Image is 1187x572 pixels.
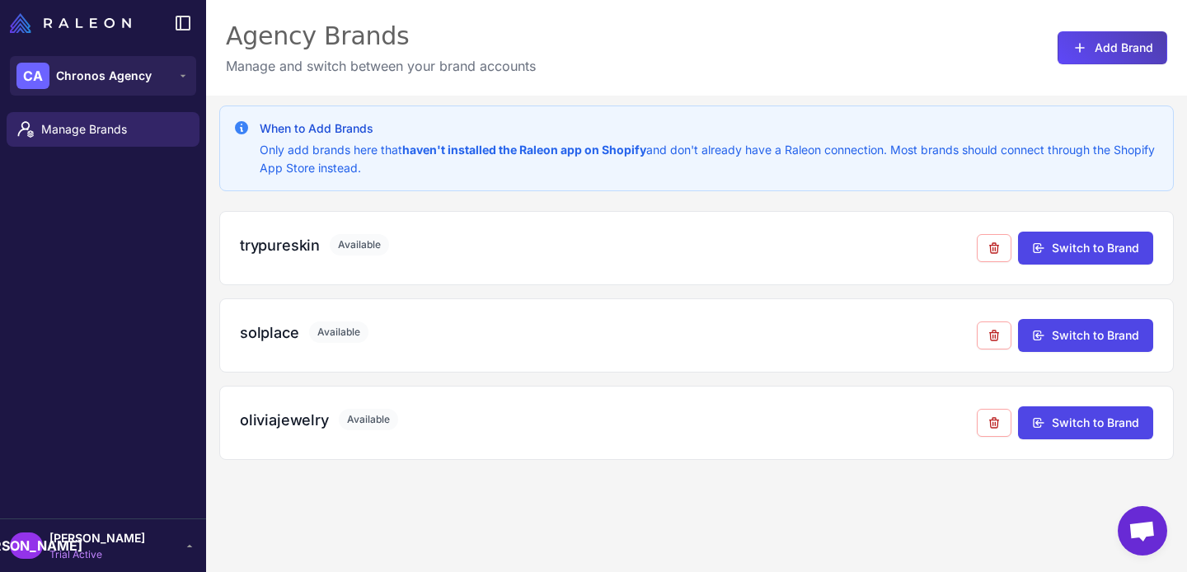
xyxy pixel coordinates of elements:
h3: oliviajewelry [240,409,329,431]
h3: When to Add Brands [260,120,1160,138]
span: Available [330,234,389,256]
a: Raleon Logo [10,13,138,33]
span: Available [309,321,368,343]
span: Available [339,409,398,430]
h3: trypureskin [240,234,320,256]
button: Remove from agency [977,234,1011,262]
div: CA [16,63,49,89]
a: Manage Brands [7,112,199,147]
button: Switch to Brand [1018,232,1153,265]
button: Remove from agency [977,321,1011,349]
button: Add Brand [1058,31,1167,64]
button: Switch to Brand [1018,406,1153,439]
p: Manage and switch between your brand accounts [226,56,536,76]
div: [PERSON_NAME] [10,532,43,559]
h3: solplace [240,321,299,344]
span: Chronos Agency [56,67,152,85]
p: Only add brands here that and don't already have a Raleon connection. Most brands should connect ... [260,141,1160,177]
button: Remove from agency [977,409,1011,437]
span: Manage Brands [41,120,186,138]
span: Trial Active [49,547,145,562]
span: [PERSON_NAME] [49,529,145,547]
strong: haven't installed the Raleon app on Shopify [402,143,646,157]
button: Switch to Brand [1018,319,1153,352]
button: CAChronos Agency [10,56,196,96]
div: Open chat [1118,506,1167,556]
div: Agency Brands [226,20,536,53]
img: Raleon Logo [10,13,131,33]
